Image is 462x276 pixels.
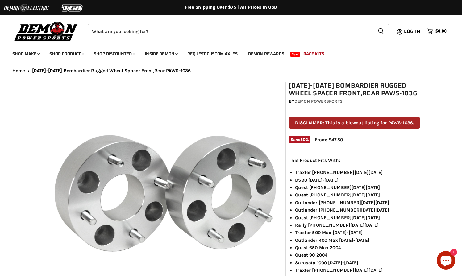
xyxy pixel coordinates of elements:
[12,20,80,42] img: Demon Powersports
[49,2,96,14] img: TGB Logo 2
[183,47,242,60] a: Request Custom Axles
[295,214,420,221] li: Quest [PHONE_NUMBER][DATE][DATE]
[8,47,44,60] a: Shop Make
[300,137,306,142] span: 50
[289,98,420,105] div: by
[88,24,389,38] form: Product
[140,47,181,60] a: Inside Demon
[295,229,420,236] li: Traxter 500 Max [DATE]-[DATE]
[243,47,289,60] a: Demon Rewards
[435,28,447,34] span: $0.00
[435,251,457,271] inbox-online-store-chat: Shopify online store chat
[295,176,420,184] li: DS90 [DATE]-[DATE]
[295,266,420,274] li: Traxter [PHONE_NUMBER][DATE][DATE]
[295,221,420,229] li: Rally [PHONE_NUMBER][DATE][DATE]
[3,2,49,14] img: Demon Electric Logo 2
[295,191,420,199] li: Quest [PHONE_NUMBER][DATE][DATE]
[32,68,191,73] span: [DATE]-[DATE] Bombardier Rugged Wheel Spacer Front,Rear PAWS-1036
[299,47,329,60] a: Race Kits
[89,47,139,60] a: Shop Discounted
[8,45,445,60] ul: Main menu
[373,24,389,38] button: Search
[295,244,420,251] li: Quest 650 Max 2004
[294,99,343,104] a: Demon Powersports
[289,157,420,164] p: This Product Fits With:
[289,117,420,129] p: DISCLAIMER: This is a blowout listing for PAWS-1036.
[404,27,420,35] span: Log in
[290,52,301,57] span: New!
[295,199,420,206] li: Outlander [PHONE_NUMBER][DATE][DATE]
[88,24,373,38] input: Search
[12,68,25,73] a: Home
[295,237,420,244] li: Outlander 400 Max [DATE]-[DATE]
[315,137,343,142] span: From: $47.50
[45,47,88,60] a: Shop Product
[295,169,420,176] li: Traxter [PHONE_NUMBER][DATE][DATE]
[295,206,420,214] li: Outlander [PHONE_NUMBER][DATE][DATE]
[401,29,424,34] a: Log in
[289,136,310,143] span: Save %
[289,82,420,97] h1: [DATE]-[DATE] Bombardier Rugged Wheel Spacer Front,Rear PAWS-1036
[424,27,450,36] a: $0.00
[295,251,420,259] li: Quest 90 2004
[295,259,420,266] li: Sarasota 1000 [DATE]-[DATE]
[295,184,420,191] li: Quest [PHONE_NUMBER][DATE][DATE]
